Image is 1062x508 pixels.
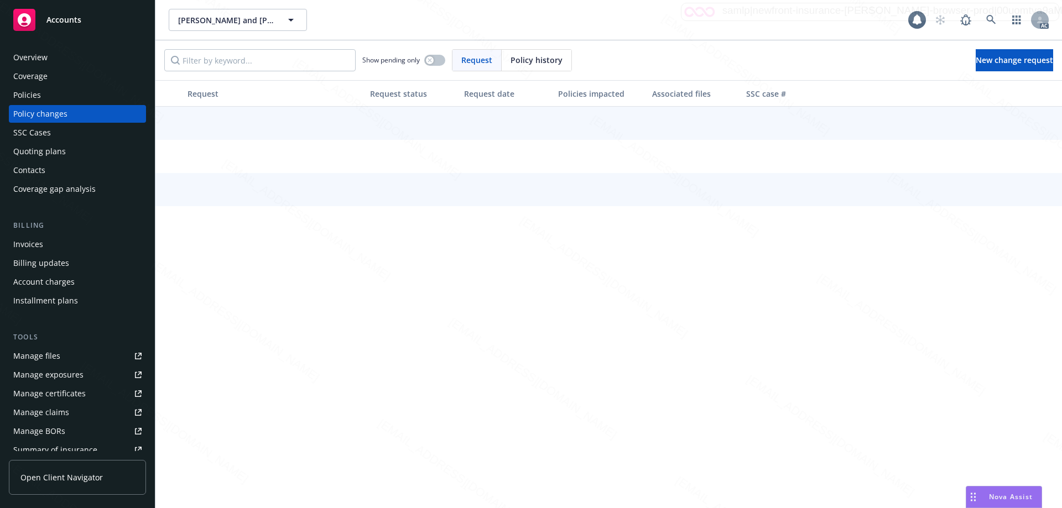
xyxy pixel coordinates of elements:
button: Request [183,80,366,107]
button: SSC case # [742,80,825,107]
span: Accounts [46,15,81,24]
a: Manage files [9,347,146,365]
button: Nova Assist [966,486,1042,508]
button: Request date [460,80,554,107]
div: Contacts [13,161,45,179]
div: Drag to move [966,486,980,507]
span: Show pending only [362,55,420,65]
a: Invoices [9,235,146,253]
a: Summary of insurance [9,441,146,459]
span: Open Client Navigator [20,472,103,483]
a: SSC Cases [9,124,146,142]
div: Account charges [13,273,75,291]
input: Filter by keyword... [164,49,356,71]
div: Billing updates [13,254,69,272]
span: [PERSON_NAME] and [PERSON_NAME] [178,14,274,26]
div: Installment plans [13,292,78,310]
div: Policies impacted [558,88,643,99]
a: Installment plans [9,292,146,310]
div: Manage certificates [13,385,86,402]
a: Policies [9,86,146,104]
div: Billing [9,220,146,231]
div: Request status [370,88,455,99]
div: SSC Cases [13,124,51,142]
a: Start snowing [929,9,951,31]
div: Policy changes [13,105,67,123]
a: Coverage gap analysis [9,180,146,198]
div: SSC case # [746,88,820,99]
div: Coverage gap analysis [13,180,96,198]
a: Billing updates [9,254,146,272]
a: Switch app [1006,9,1028,31]
span: New change request [976,55,1053,65]
div: Summary of insurance [13,441,97,459]
div: Manage claims [13,404,69,421]
div: Manage exposures [13,366,84,384]
div: Request [188,88,361,99]
a: Report a Bug [955,9,977,31]
a: New change request [976,49,1053,71]
span: Nova Assist [989,492,1033,501]
div: Quoting plans [13,143,66,160]
div: Overview [13,49,48,66]
a: Search [980,9,1002,31]
a: Manage exposures [9,366,146,384]
button: [PERSON_NAME] and [PERSON_NAME] [169,9,307,31]
a: Contacts [9,161,146,179]
div: Associated files [652,88,737,99]
div: Tools [9,332,146,343]
span: Request [461,54,492,66]
a: Policy changes [9,105,146,123]
a: Overview [9,49,146,66]
div: Coverage [13,67,48,85]
a: Manage certificates [9,385,146,402]
div: Policies [13,86,41,104]
a: Quoting plans [9,143,146,160]
button: Associated files [648,80,742,107]
div: Manage BORs [13,422,65,440]
div: Manage files [13,347,60,365]
a: Account charges [9,273,146,291]
div: Request date [464,88,549,99]
a: Coverage [9,67,146,85]
button: Policies impacted [554,80,648,107]
a: Accounts [9,4,146,35]
button: Request status [366,80,460,107]
a: Manage claims [9,404,146,421]
div: Invoices [13,235,43,253]
a: Manage BORs [9,422,146,440]
span: Policy history [511,54,563,66]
